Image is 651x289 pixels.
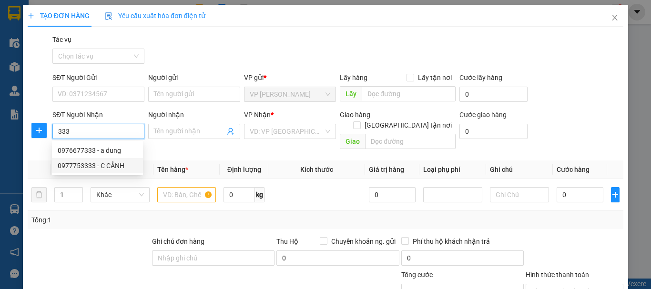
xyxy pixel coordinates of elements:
input: Dọc đường [365,134,456,149]
span: Thu Hộ [276,238,298,245]
input: 0 [369,187,416,202]
input: Ghi chú đơn hàng [152,250,275,266]
span: VP Nhận [244,111,271,119]
button: Close [601,5,628,31]
div: Người nhận [148,110,240,120]
span: Chuyển khoản ng. gửi [327,236,399,247]
img: icon [105,12,112,20]
img: logo.jpg [12,12,60,60]
span: plus [32,127,46,134]
span: kg [255,187,264,202]
button: plus [31,123,47,138]
th: Loại phụ phí [419,160,486,179]
div: SĐT Người Nhận [52,110,144,120]
span: Kích thước [300,166,333,173]
span: Tổng cước [401,271,433,279]
span: [GEOGRAPHIC_DATA] tận nơi [361,120,456,130]
label: Hình thức thanh toán [526,271,589,279]
span: Giá trị hàng [369,166,404,173]
div: Tổng: 1 [31,215,252,225]
li: Số [GEOGRAPHIC_DATA][PERSON_NAME], P. [GEOGRAPHIC_DATA] [89,23,398,35]
button: plus [611,187,620,202]
label: Cước lấy hàng [459,74,502,81]
div: SĐT Người Gửi [52,72,144,83]
div: 0976677333 - a dung [52,143,143,158]
span: Cước hàng [557,166,590,173]
button: delete [31,187,47,202]
span: Lấy tận nơi [414,72,456,83]
span: Giao hàng [340,111,370,119]
input: VD: Bàn, Ghế [157,187,216,202]
span: user-add [227,128,234,135]
div: 0976677333 - a dung [58,145,137,156]
input: Dọc đường [362,86,456,101]
div: 0977753333 - C CẢNH [58,160,137,171]
div: Người gửi [148,72,240,83]
label: Cước giao hàng [459,111,507,119]
span: close [611,14,619,21]
span: plus [28,12,34,19]
span: Phí thu hộ khách nhận trả [409,236,494,247]
input: Ghi Chú [490,187,549,202]
li: Hotline: 0981127575, 0981347575, 19009067 [89,35,398,47]
span: Tên hàng [157,166,188,173]
div: VP gửi [244,72,336,83]
span: VP Ngọc Hồi [250,87,330,101]
input: Cước lấy hàng [459,87,528,102]
b: GỬI : VP [PERSON_NAME] [12,69,166,85]
input: Cước giao hàng [459,124,528,139]
span: Khác [96,188,144,202]
label: Tác vụ [52,36,71,43]
span: Yêu cầu xuất hóa đơn điện tử [105,12,205,20]
span: Định lượng [227,166,261,173]
span: TẠO ĐƠN HÀNG [28,12,90,20]
span: Lấy [340,86,362,101]
label: Ghi chú đơn hàng [152,238,204,245]
span: Lấy hàng [340,74,367,81]
th: Ghi chú [486,160,553,179]
span: plus [611,191,619,199]
div: 0977753333 - C CẢNH [52,158,143,173]
span: Giao [340,134,365,149]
